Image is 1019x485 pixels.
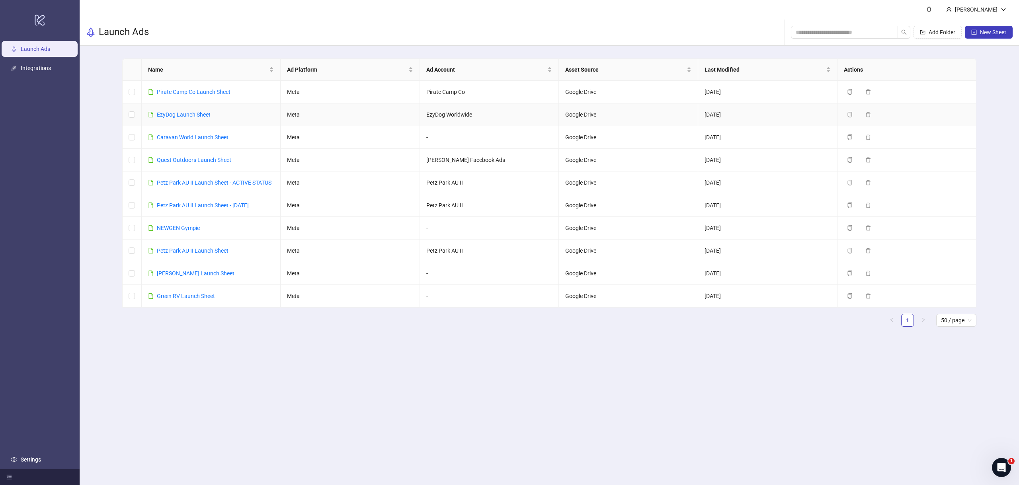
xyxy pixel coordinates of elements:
span: New Sheet [980,29,1006,35]
td: Petz Park AU II [420,171,559,194]
th: Last Modified [698,59,837,81]
td: - [420,285,559,308]
td: Google Drive [559,103,698,126]
span: delete [865,293,871,299]
a: Petz Park AU II Launch Sheet - ACTIVE STATUS [157,179,271,186]
span: delete [865,203,871,208]
span: file [148,203,154,208]
button: left [885,314,898,327]
td: [DATE] [698,194,837,217]
span: bell [926,6,932,12]
td: Google Drive [559,149,698,171]
button: Add Folder [914,26,962,39]
span: Ad Platform [287,65,407,74]
span: copy [847,112,853,117]
span: 1 [1008,458,1015,464]
a: NEWGEN Gympie [157,225,200,231]
span: delete [865,89,871,95]
span: copy [847,225,853,231]
td: Meta [281,262,420,285]
td: EzyDog Worldwide [420,103,559,126]
span: copy [847,157,853,163]
a: Petz Park AU II Launch Sheet - [DATE] [157,202,249,208]
span: copy [847,203,853,208]
span: copy [847,134,853,140]
a: Green RV Launch Sheet [157,293,215,299]
iframe: Intercom live chat [992,458,1011,477]
td: - [420,262,559,285]
td: Meta [281,103,420,126]
span: file [148,157,154,163]
button: New Sheet [965,26,1013,39]
td: Meta [281,126,420,149]
td: Google Drive [559,240,698,262]
span: delete [865,157,871,163]
button: right [917,314,930,327]
td: [DATE] [698,81,837,103]
span: file [148,134,154,140]
span: file [148,180,154,185]
td: Google Drive [559,285,698,308]
td: - [420,126,559,149]
td: [DATE] [698,103,837,126]
th: Name [142,59,281,81]
a: Pirate Camp Co Launch Sheet [157,89,230,95]
span: file [148,271,154,276]
th: Ad Account [420,59,559,81]
a: Settings [21,456,41,463]
td: Google Drive [559,217,698,240]
span: down [1001,7,1006,12]
span: Last Modified [705,65,824,74]
td: Meta [281,217,420,240]
span: copy [847,293,853,299]
span: search [901,29,907,35]
li: Previous Page [885,314,898,327]
span: file [148,89,154,95]
div: Page Size [936,314,976,327]
li: 1 [901,314,914,327]
td: [DATE] [698,171,837,194]
td: [DATE] [698,285,837,308]
span: copy [847,89,853,95]
a: Petz Park AU II Launch Sheet [157,247,228,254]
span: delete [865,180,871,185]
td: Meta [281,81,420,103]
span: delete [865,134,871,140]
span: file [148,112,154,117]
a: Integrations [21,65,51,71]
td: Meta [281,194,420,217]
td: Google Drive [559,171,698,194]
td: Meta [281,171,420,194]
td: [DATE] [698,217,837,240]
span: delete [865,225,871,231]
span: Ad Account [426,65,546,74]
span: delete [865,112,871,117]
td: - [420,217,559,240]
span: 50 / page [941,314,972,326]
td: [DATE] [698,240,837,262]
a: [PERSON_NAME] Launch Sheet [157,270,234,277]
div: [PERSON_NAME] [952,5,1001,14]
td: [DATE] [698,126,837,149]
span: folder-add [920,29,925,35]
span: menu-fold [6,474,12,480]
td: Petz Park AU II [420,240,559,262]
span: file [148,225,154,231]
span: Asset Source [565,65,685,74]
a: 1 [902,314,914,326]
th: Actions [837,59,977,81]
span: plus-square [971,29,977,35]
td: [DATE] [698,262,837,285]
span: right [921,317,926,322]
span: file [148,248,154,253]
td: Meta [281,285,420,308]
td: Meta [281,149,420,171]
td: Pirate Camp Co [420,81,559,103]
a: Caravan World Launch Sheet [157,134,228,140]
span: copy [847,248,853,253]
span: copy [847,180,853,185]
td: Google Drive [559,194,698,217]
h3: Launch Ads [99,26,149,39]
td: [PERSON_NAME] Facebook Ads [420,149,559,171]
td: Meta [281,240,420,262]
